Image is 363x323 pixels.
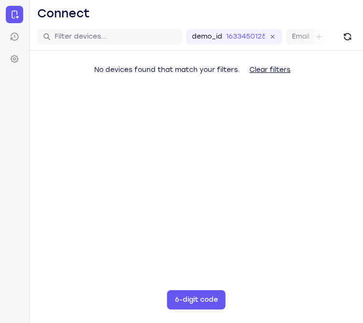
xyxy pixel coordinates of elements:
h1: Connect [37,6,90,21]
button: Refresh [340,29,355,44]
input: Filter devices... [55,32,176,42]
a: Settings [6,50,23,68]
a: Connect [6,6,23,23]
button: Clear filters [242,60,298,80]
button: 6-digit code [167,290,226,309]
label: demo_id [192,32,222,42]
label: Email [292,32,309,42]
span: No devices found that match your filters. [94,66,240,74]
a: Sessions [6,28,23,45]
